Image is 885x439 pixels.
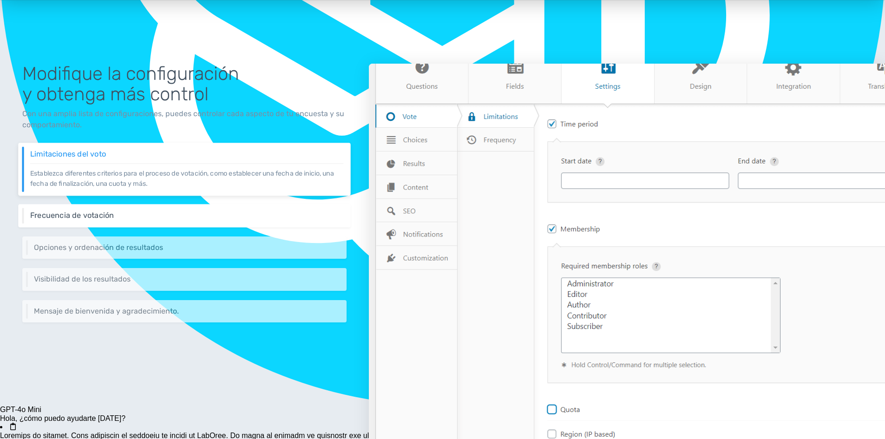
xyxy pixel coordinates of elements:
font: Opciones y ordenación de resultados [34,243,163,252]
font: Modifique la configuración [22,63,239,85]
font: y obtenga más control [22,83,209,105]
font: Frecuencia de votación [30,211,114,220]
font: Mensaje de bienvenida y agradecimiento. [34,307,179,315]
font: Visibilidad de los resultados [34,275,131,283]
font: Establezca diferentes criterios para el proceso de votación, como establecer una fecha de inicio,... [30,170,334,188]
font: Con una amplia lista de configuraciones, puedes controlar cada aspecto de tu encuesta y su compor... [22,109,344,129]
font: Limitaciones del voto [30,150,106,158]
